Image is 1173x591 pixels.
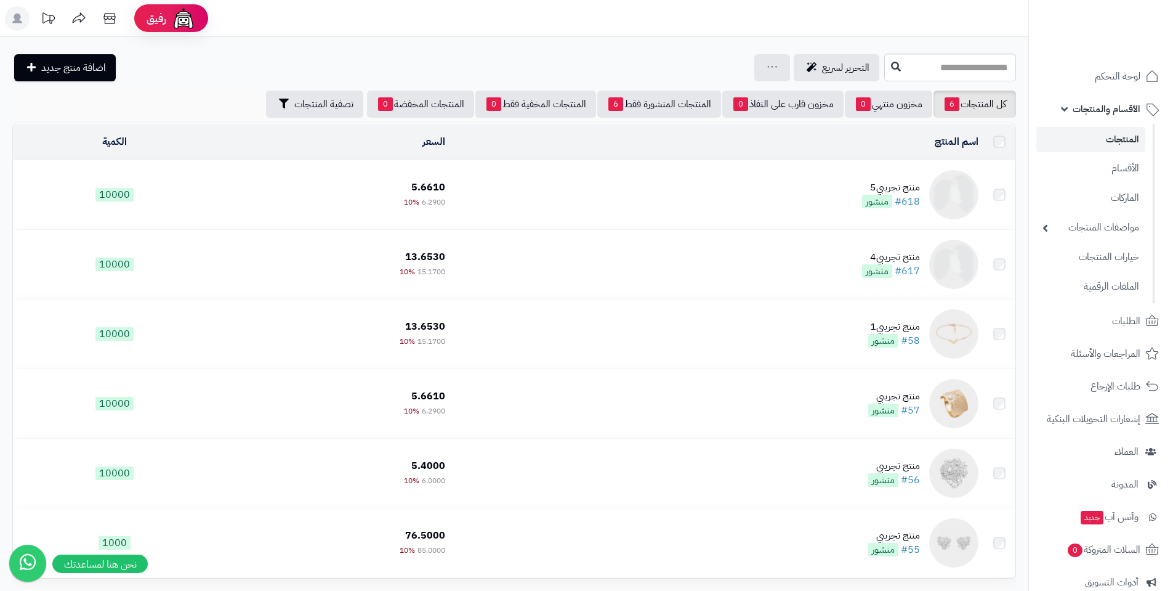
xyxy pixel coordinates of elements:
div: منتج تجريبي [868,389,920,404]
a: مخزون قارب على النفاذ0 [722,91,844,118]
a: المنتجات المخفية فقط0 [475,91,596,118]
span: 0 [1068,544,1082,557]
a: اسم المنتج [935,134,978,149]
img: منتج تجريبي [929,379,978,428]
button: تصفية المنتجات [266,91,363,118]
span: تصفية المنتجات [294,97,353,112]
span: جديد [1081,511,1103,524]
span: المدونة [1111,476,1139,493]
span: لوحة التحكم [1095,68,1140,85]
span: 10000 [95,327,134,341]
a: المنتجات المخفضة0 [367,91,474,118]
span: 15.1700 [417,266,445,277]
a: وآتس آبجديد [1036,502,1166,532]
a: المنتجات المنشورة فقط6 [597,91,721,118]
span: الأقسام والمنتجات [1073,100,1140,118]
span: 5.6610 [411,389,445,404]
span: 85.0000 [417,545,445,556]
span: 13.6530 [405,250,445,264]
a: مواصفات المنتجات [1036,214,1145,241]
span: المراجعات والأسئلة [1071,345,1140,362]
a: #57 [901,403,920,418]
span: 6.0000 [422,475,445,486]
span: وآتس آب [1079,508,1139,526]
a: الماركات [1036,185,1145,211]
span: 0 [856,97,871,111]
a: #618 [895,194,920,209]
div: منتج تجريبي [868,529,920,543]
a: المدونة [1036,470,1166,499]
span: منشور [868,334,898,348]
span: 10% [400,336,415,347]
a: لوحة التحكم [1036,62,1166,91]
span: التحرير لسريع [822,60,869,75]
a: #617 [895,264,920,279]
span: 5.6610 [411,180,445,195]
span: 10000 [95,258,134,271]
span: السلات المتروكة [1066,541,1140,558]
span: منشور [862,195,892,208]
span: 0 [378,97,393,111]
span: منشور [868,404,898,417]
a: الأقسام [1036,155,1145,182]
span: 10% [400,266,415,277]
a: المراجعات والأسئلة [1036,339,1166,369]
span: العملاء [1115,443,1139,460]
span: 6.2900 [422,406,445,417]
a: العملاء [1036,437,1166,467]
img: منتج تجريبي1 [929,309,978,359]
span: 10% [400,545,415,556]
span: أدوات التسويق [1085,574,1139,591]
a: خيارات المنتجات [1036,244,1145,271]
a: التحرير لسريع [794,54,879,81]
a: كل المنتجات6 [933,91,1016,118]
span: الطلبات [1112,312,1140,330]
a: تحديثات المنصة [33,6,63,34]
a: المنتجات [1036,127,1145,152]
span: طلبات الإرجاع [1090,378,1140,395]
a: الطلبات [1036,306,1166,336]
span: 76.5000 [405,528,445,543]
span: 10% [404,475,419,486]
a: اضافة منتج جديد [14,54,116,81]
a: الملفات الرقمية [1036,274,1145,300]
span: 10000 [95,397,134,410]
a: إشعارات التحويلات البنكية [1036,404,1166,434]
a: #56 [901,473,920,487]
span: إشعارات التحويلات البنكية [1047,410,1140,428]
span: 0 [486,97,501,111]
span: منشور [868,543,898,556]
span: 1000 [99,536,131,550]
span: 15.1700 [417,336,445,347]
div: منتج تجريبي4 [862,250,920,264]
span: اضافة منتج جديد [41,60,106,75]
img: منتج تجريبي [929,518,978,568]
span: 10% [404,197,419,208]
img: ai-face.png [171,6,196,31]
span: منشور [862,264,892,278]
img: منتج تجريبي4 [929,240,978,289]
a: مخزون منتهي0 [845,91,932,118]
span: 6.2900 [422,197,445,208]
div: منتج تجريبي1 [868,320,920,334]
span: 10000 [95,188,134,202]
div: منتج تجريبي5 [862,181,920,195]
span: 5.4000 [411,459,445,473]
span: 13.6530 [405,319,445,334]
a: #55 [901,542,920,557]
a: الكمية [102,134,127,149]
a: #58 [901,333,920,348]
span: 0 [733,97,748,111]
span: 10000 [95,467,134,480]
a: طلبات الإرجاع [1036,372,1166,401]
a: السلات المتروكة0 [1036,535,1166,565]
span: 6 [608,97,623,111]
span: 10% [404,406,419,417]
div: منتج تجريبي [868,459,920,473]
a: السعر [422,134,445,149]
img: منتج تجريبي [929,449,978,498]
span: رفيق [147,11,166,26]
img: منتج تجريبي5 [929,170,978,219]
span: منشور [868,473,898,487]
span: 6 [945,97,959,111]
